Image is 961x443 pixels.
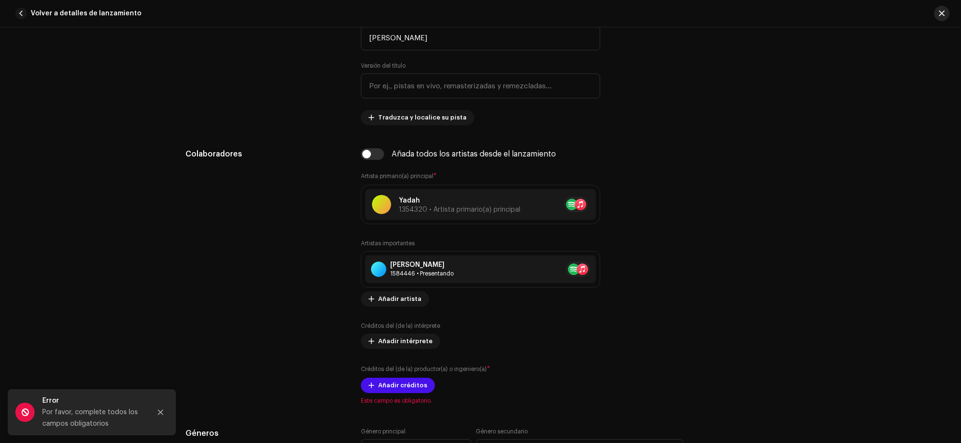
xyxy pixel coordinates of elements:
[361,429,406,434] font: Género principal
[392,150,556,158] font: Añada todos los artistas desde el lanzamiento
[361,291,429,307] button: Añadir artista
[361,63,406,69] font: Versión del título
[361,378,435,393] button: Añadir créditos
[378,296,421,302] font: Añadir artista
[399,206,520,213] font: 1354320 • Artista primario(a) principal
[378,338,432,344] font: Añadir intérprete
[361,173,433,179] font: Artista primario(a) principal
[390,271,454,276] font: 1584446 • Presentando
[361,398,432,404] font: Este campo es obligatorio.
[361,73,600,98] input: Por ej., pistas en vivo, remasterizadas y remezcladas...
[390,270,454,277] div: Presentando
[42,407,143,430] div: Por favor, complete todos los campos obligatorios
[361,110,474,125] button: Traduzca y localice su pista
[378,114,467,120] font: Traduzca y localice su pista
[390,262,444,268] font: [PERSON_NAME]
[378,382,427,388] font: Añadir créditos
[185,430,219,437] font: Géneros
[42,397,59,404] font: Error
[399,197,420,204] font: Yadah
[361,334,440,349] button: Añadir intérprete
[185,150,242,158] font: Colaboradores
[361,25,600,50] input: Ingrese el nombre de la pista
[361,323,440,329] font: Créditos del (de la) intérprete
[476,429,528,434] font: Género secundario
[361,240,415,246] font: Artistas importantes
[361,366,487,372] font: Créditos del (de la) productor(a) o ingeniero(a)
[151,403,170,422] button: Cerca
